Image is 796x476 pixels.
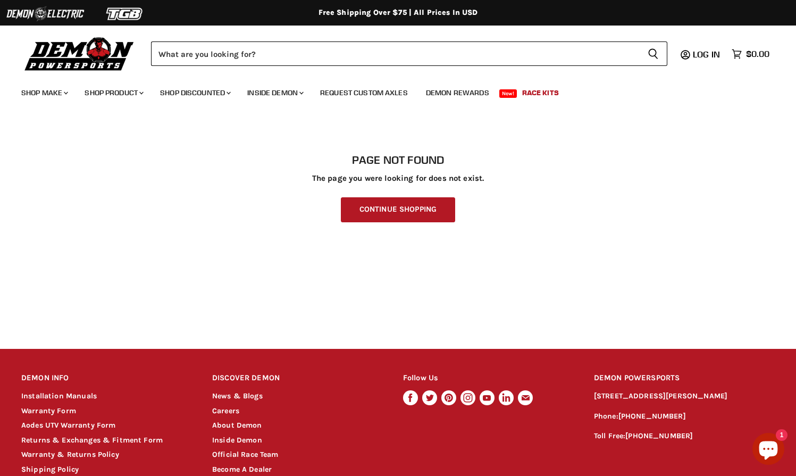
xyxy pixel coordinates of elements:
[212,391,263,400] a: News & Blogs
[625,431,693,440] a: [PHONE_NUMBER]
[212,366,383,391] h2: DISCOVER DEMON
[618,412,686,421] a: [PHONE_NUMBER]
[21,366,192,391] h2: DEMON INFO
[693,49,720,60] span: Log in
[594,411,775,423] p: Phone:
[21,421,115,430] a: Aodes UTV Warranty Form
[21,35,138,72] img: Demon Powersports
[5,4,85,24] img: Demon Electric Logo 2
[403,366,574,391] h2: Follow Us
[239,82,310,104] a: Inside Demon
[514,82,567,104] a: Race Kits
[77,82,150,104] a: Shop Product
[21,465,79,474] a: Shipping Policy
[21,406,76,415] a: Warranty Form
[85,4,165,24] img: TGB Logo 2
[341,197,455,222] a: Continue Shopping
[21,391,97,400] a: Installation Manuals
[594,390,775,403] p: [STREET_ADDRESS][PERSON_NAME]
[152,82,237,104] a: Shop Discounted
[746,49,769,59] span: $0.00
[688,49,726,59] a: Log in
[212,436,262,445] a: Inside Demon
[21,174,775,183] p: The page you were looking for does not exist.
[21,154,775,166] h1: Page not found
[418,82,497,104] a: Demon Rewards
[726,46,775,62] a: $0.00
[151,41,667,66] form: Product
[639,41,667,66] button: Search
[499,89,517,98] span: New!
[151,41,639,66] input: Search
[212,421,262,430] a: About Demon
[13,82,74,104] a: Shop Make
[749,433,787,467] inbox-online-store-chat: Shopify online store chat
[212,406,239,415] a: Careers
[212,465,272,474] a: Become A Dealer
[594,430,775,442] p: Toll Free:
[21,436,163,445] a: Returns & Exchanges & Fitment Form
[594,366,775,391] h2: DEMON POWERSPORTS
[212,450,279,459] a: Official Race Team
[21,450,119,459] a: Warranty & Returns Policy
[312,82,416,104] a: Request Custom Axles
[13,78,767,104] ul: Main menu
